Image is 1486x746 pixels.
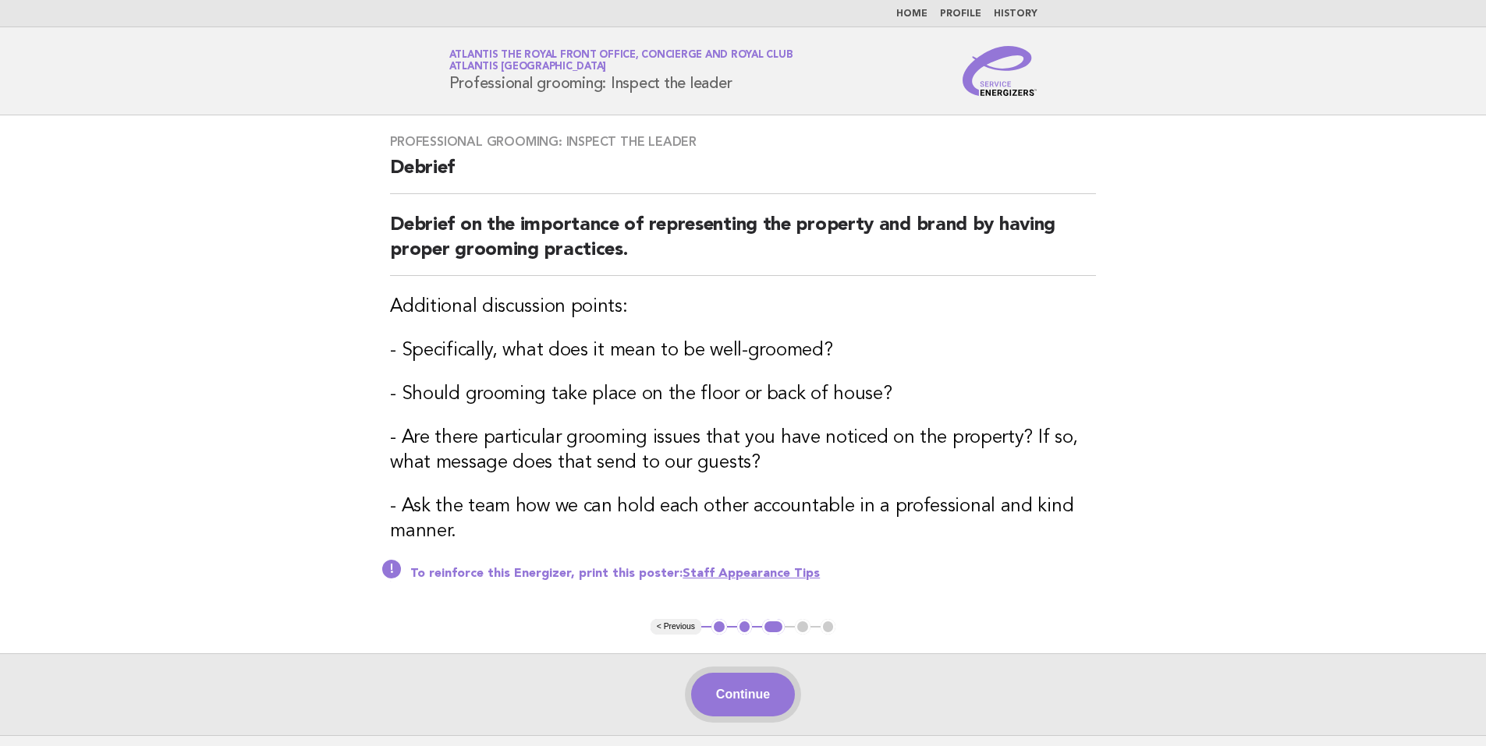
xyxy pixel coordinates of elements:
[390,382,1096,407] h3: - Should grooming take place on the floor or back of house?
[390,338,1096,363] h3: - Specifically, what does it mean to be well-groomed?
[390,494,1096,544] h3: - Ask the team how we can hold each other accountable in a professional and kind manner.
[994,9,1037,19] a: History
[449,50,793,72] a: Atlantis The Royal Front Office, Concierge and Royal ClubAtlantis [GEOGRAPHIC_DATA]
[390,426,1096,476] h3: - Are there particular grooming issues that you have noticed on the property? If so, what message...
[449,51,793,91] h1: Professional grooming: Inspect the leader
[896,9,927,19] a: Home
[390,134,1096,150] h3: Professional grooming: Inspect the leader
[683,567,820,580] a: Staff Appearance Tips
[691,673,795,716] button: Continue
[762,619,785,635] button: 3
[711,619,727,635] button: 1
[390,213,1096,276] h2: Debrief on the importance of representing the property and brand by having proper grooming practi...
[390,295,1096,320] h3: Additional discussion points:
[737,619,753,635] button: 2
[449,62,607,72] span: Atlantis [GEOGRAPHIC_DATA]
[940,9,981,19] a: Profile
[963,46,1037,96] img: Service Energizers
[390,156,1096,194] h2: Debrief
[410,566,1096,582] p: To reinforce this Energizer, print this poster:
[651,619,701,635] button: < Previous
